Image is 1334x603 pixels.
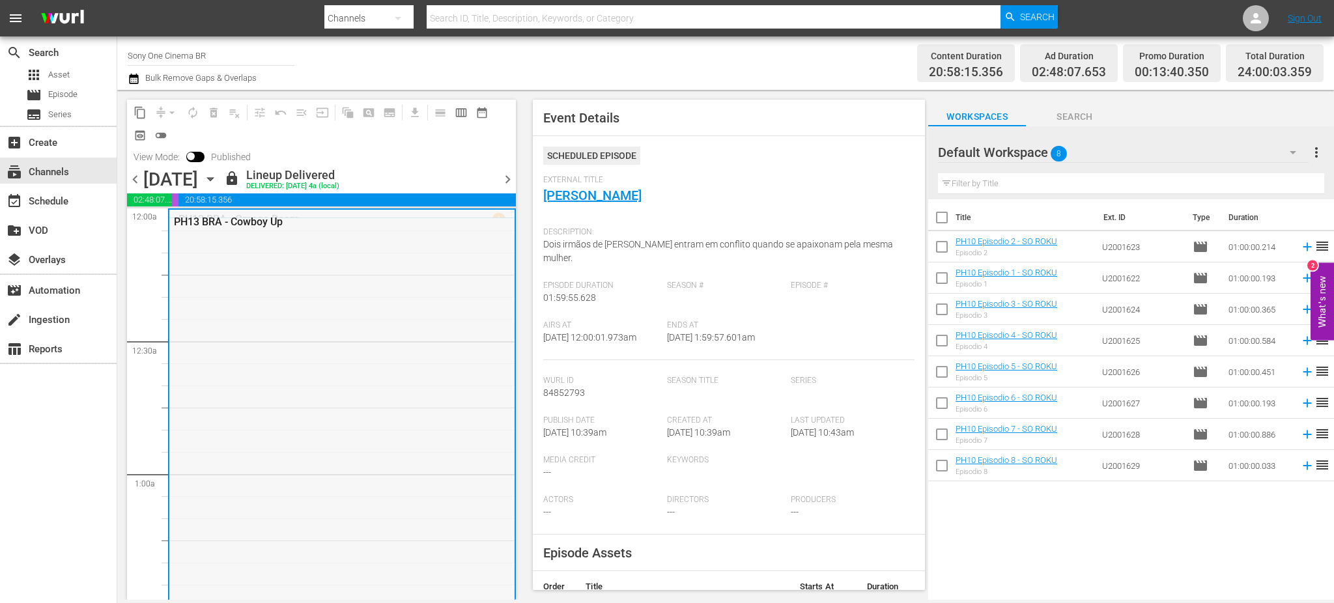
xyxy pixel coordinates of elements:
[667,495,784,505] span: Directors
[791,415,908,426] span: Last Updated
[8,10,23,26] span: menu
[929,65,1003,80] span: 20:58:15.356
[956,361,1057,371] a: PH10 Episodio 5 - SO ROKU
[667,507,675,517] span: ---
[1020,5,1055,29] span: Search
[1000,5,1058,29] button: Search
[1300,333,1314,348] svg: Add to Schedule
[1135,65,1209,80] span: 00:13:40.350
[543,332,636,343] span: [DATE] 12:00:01.973am
[291,102,312,123] span: Fill episodes with ad slates
[143,169,198,190] div: [DATE]
[455,106,468,119] span: calendar_view_week_outlined
[1193,301,1208,317] span: Episode
[1314,426,1330,442] span: reorder
[543,507,551,517] span: ---
[1314,395,1330,410] span: reorder
[667,455,784,466] span: Keywords
[130,125,150,146] span: View Backup
[1193,364,1208,380] span: Episode
[246,182,339,191] div: DELIVERED: [DATE] 4a (local)
[1032,65,1106,80] span: 02:48:07.653
[1193,395,1208,411] span: Episode
[938,134,1309,171] div: Default Workspace
[7,223,22,238] span: VOD
[791,427,854,438] span: [DATE] 10:43am
[127,193,172,206] span: 02:48:07.653
[48,88,78,101] span: Episode
[789,571,857,602] th: Starts At
[1135,47,1209,65] div: Promo Duration
[150,125,171,146] span: 24 hours Lineup View is OFF
[1309,137,1324,168] button: more_vert
[543,110,619,126] span: Event Details
[1223,294,1295,325] td: 01:00:00.365
[543,239,893,263] span: Dois irmãos de [PERSON_NAME] entram em conflito quando se apaixonam pela mesma mulher.
[333,100,358,125] span: Refresh All Search Blocks
[543,415,660,426] span: Publish Date
[791,281,908,291] span: Episode #
[472,102,492,123] span: Month Calendar View
[7,45,22,61] span: search
[1051,140,1067,167] span: 8
[928,109,1026,125] span: Workspaces
[358,102,379,123] span: Create Search Block
[1193,239,1208,255] span: Episode
[1193,427,1208,442] span: Episode
[956,199,1095,236] th: Title
[667,415,784,426] span: Created At
[956,268,1057,277] a: PH10 Episodio 1 - SO ROKU
[1096,199,1185,236] th: Ext. ID
[48,68,70,81] span: Asset
[48,108,72,121] span: Series
[857,571,926,602] th: Duration
[1300,427,1314,442] svg: Add to Schedule
[1238,47,1312,65] div: Total Duration
[956,393,1057,402] a: PH10 Episodio 6 - SO ROKU
[1223,231,1295,262] td: 01:00:00.214
[7,135,22,150] span: Create
[543,188,642,203] a: [PERSON_NAME]
[312,102,333,123] span: Update Metadata from Key Asset
[543,387,585,398] span: 84852793
[543,376,660,386] span: Wurl Id
[1193,458,1208,473] span: Episode
[1300,240,1314,254] svg: Add to Schedule
[7,283,22,298] span: movie_filter
[1223,356,1295,387] td: 01:00:00.451
[400,100,425,125] span: Download as CSV
[543,427,606,438] span: [DATE] 10:39am
[143,73,257,83] span: Bulk Remove Gaps & Overlaps
[956,405,1057,414] div: Episodio 6
[575,571,789,602] th: Title
[1193,270,1208,286] span: Episode
[1311,263,1334,341] button: Open Feedback Widget
[203,102,224,123] span: Select an event to delete
[667,332,755,343] span: [DATE] 1:59:57.601am
[1309,145,1324,160] span: more_vert
[1288,13,1322,23] a: Sign Out
[1032,47,1106,65] div: Ad Duration
[7,193,22,209] span: Schedule
[205,152,257,162] span: Published
[172,193,178,206] span: 00:13:40.350
[127,152,186,162] span: View Mode:
[543,545,632,561] span: Episode Assets
[7,312,22,328] span: Ingestion
[956,330,1057,340] a: PH10 Episodio 4 - SO ROKU
[543,227,909,238] span: Description:
[1097,450,1187,481] td: U2001629
[475,106,489,119] span: date_range_outlined
[26,67,42,83] span: Asset
[500,171,516,188] span: chevron_right
[543,292,596,303] span: 01:59:55.628
[7,341,22,357] span: Reports
[1314,238,1330,254] span: reorder
[7,252,22,268] span: Overlays
[1300,396,1314,410] svg: Add to Schedule
[178,193,515,206] span: 20:58:15.356
[1097,387,1187,419] td: U2001627
[667,281,784,291] span: Season #
[956,249,1057,257] div: Episodio 2
[543,147,640,165] div: Scheduled Episode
